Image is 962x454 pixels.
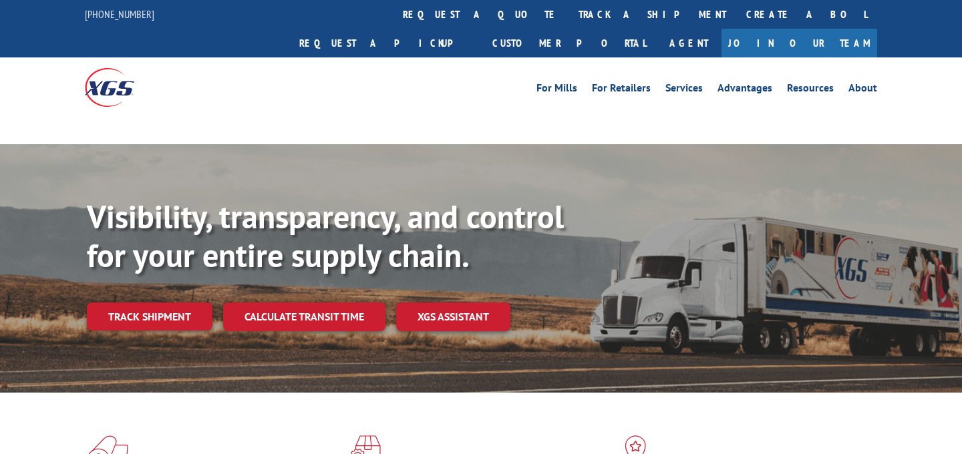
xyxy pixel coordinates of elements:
[656,29,721,57] a: Agent
[223,302,385,331] a: Calculate transit time
[396,302,510,331] a: XGS ASSISTANT
[87,196,564,276] b: Visibility, transparency, and control for your entire supply chain.
[717,83,772,97] a: Advantages
[482,29,656,57] a: Customer Portal
[787,83,834,97] a: Resources
[721,29,877,57] a: Join Our Team
[592,83,651,97] a: For Retailers
[289,29,482,57] a: Request a pickup
[536,83,577,97] a: For Mills
[848,83,877,97] a: About
[85,7,154,21] a: [PHONE_NUMBER]
[665,83,703,97] a: Services
[87,302,212,330] a: Track shipment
